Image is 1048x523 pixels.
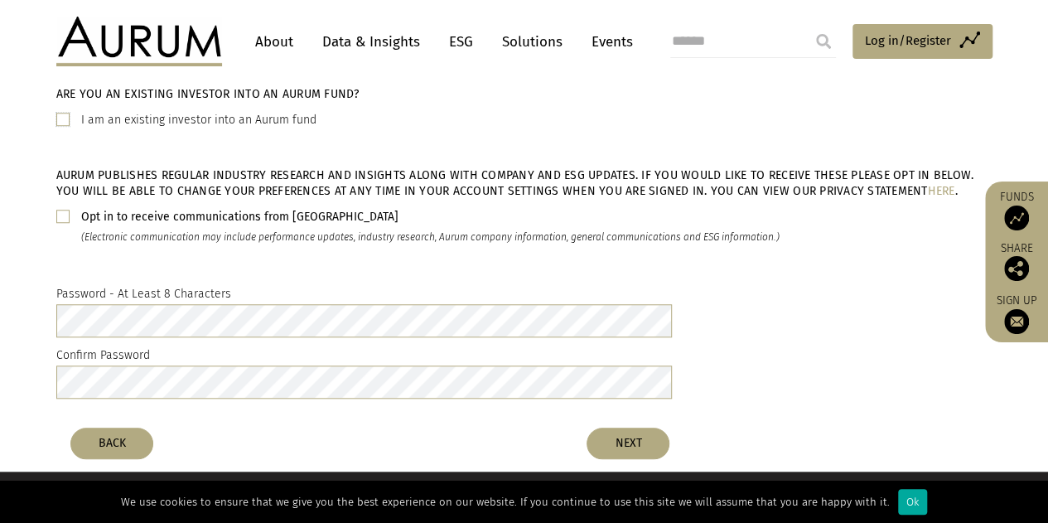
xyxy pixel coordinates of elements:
b: Opt in to receive communications from [GEOGRAPHIC_DATA] [81,210,398,224]
label: Confirm Password [56,346,150,366]
img: Sign up to our newsletter [1004,309,1029,334]
i: (Electronic communication may include performance updates, industry research, Aurum company infor... [81,231,780,243]
a: here [927,184,954,198]
label: Password - At Least 8 Characters [56,284,231,304]
img: Access Funds [1004,206,1029,230]
a: About [247,27,302,57]
input: Submit [807,25,840,58]
label: I am an existing investor into an Aurum fund [81,110,316,130]
a: ESG [441,27,481,57]
a: Log in/Register [852,24,992,59]
img: Share this post [1004,256,1029,281]
button: BACK [70,428,153,459]
img: Aurum [56,17,222,66]
h5: Are you an existing investor into an Aurum fund? [56,86,992,102]
a: Sign up [993,293,1040,334]
span: Log in/Register [865,31,951,51]
a: Data & Insights [314,27,428,57]
div: Ok [898,489,927,515]
button: NEXT [587,428,669,459]
a: Events [583,27,633,57]
h5: Aurum publishes regular industry research and insights along with company and ESG updates. If you... [56,167,992,199]
div: Share [993,243,1040,281]
a: Funds [993,190,1040,230]
a: Solutions [494,27,571,57]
